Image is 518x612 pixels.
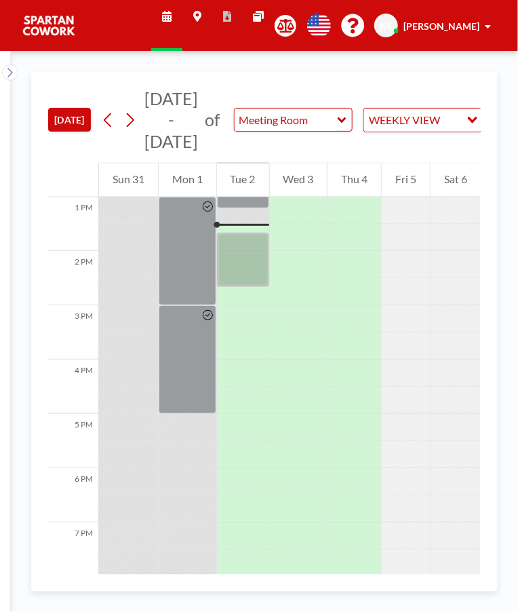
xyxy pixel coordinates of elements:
[48,414,98,468] div: 5 PM
[235,109,338,131] input: Meeting Room
[431,163,481,197] div: Sat 6
[217,163,269,197] div: Tue 2
[48,108,91,132] button: [DATE]
[205,109,220,130] span: of
[48,305,98,360] div: 3 PM
[380,20,393,32] span: KS
[403,20,479,32] span: [PERSON_NAME]
[159,163,216,197] div: Mon 1
[48,251,98,305] div: 2 PM
[367,111,443,129] span: WEEKLY VIEW
[48,522,98,577] div: 7 PM
[48,360,98,414] div: 4 PM
[48,468,98,522] div: 6 PM
[382,163,430,197] div: Fri 5
[22,12,76,39] img: organization-logo
[48,197,98,251] div: 1 PM
[445,111,459,129] input: Search for option
[144,88,198,151] span: [DATE] - [DATE]
[270,163,327,197] div: Wed 3
[364,109,481,132] div: Search for option
[327,163,381,197] div: Thu 4
[99,163,158,197] div: Sun 31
